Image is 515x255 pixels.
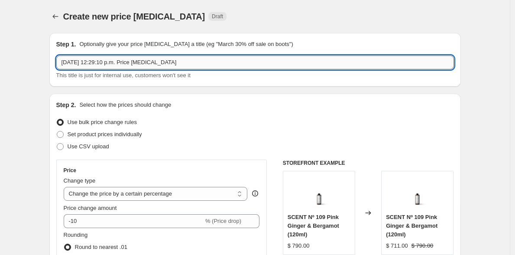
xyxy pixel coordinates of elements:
[400,176,435,210] img: Plastico120ml-Mockup109_80x.png
[64,205,117,211] span: Price change amount
[56,40,76,49] h2: Step 1.
[411,242,434,250] strike: $ 790.00
[68,143,109,150] span: Use CSV upload
[56,101,76,109] h2: Step 2.
[68,131,142,137] span: Set product prices individually
[68,119,137,125] span: Use bulk price change rules
[283,160,454,167] h6: STOREFRONT EXAMPLE
[75,244,127,250] span: Round to nearest .01
[64,177,96,184] span: Change type
[386,242,408,250] div: $ 711.00
[63,12,205,21] span: Create new price [MEDICAL_DATA]
[56,56,454,69] input: 30% off holiday sale
[205,218,241,224] span: % (Price drop)
[301,176,336,210] img: Plastico120ml-Mockup109_80x.png
[212,13,223,20] span: Draft
[64,167,76,174] h3: Price
[251,189,259,198] div: help
[64,232,88,238] span: Rounding
[386,214,437,238] span: SCENT Nº 109 Pink Ginger & Bergamot (120ml)
[49,10,62,23] button: Price change jobs
[288,242,310,250] div: $ 790.00
[79,101,171,109] p: Select how the prices should change
[64,214,204,228] input: -15
[288,214,339,238] span: SCENT Nº 109 Pink Ginger & Bergamot (120ml)
[79,40,293,49] p: Optionally give your price [MEDICAL_DATA] a title (eg "March 30% off sale on boots")
[56,72,191,78] span: This title is just for internal use, customers won't see it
